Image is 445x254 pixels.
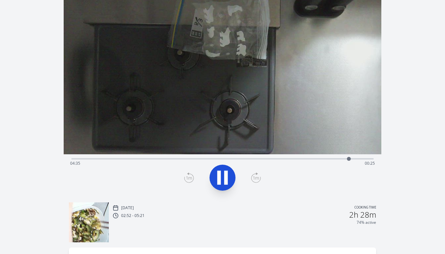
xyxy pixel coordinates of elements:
[70,160,80,166] span: 04:35
[357,220,376,225] p: 74% active
[354,205,376,211] p: Cooking time
[69,202,109,242] img: 250903175320_thumb.jpeg
[121,213,145,218] p: 02:52 - 05:21
[121,205,134,210] p: [DATE]
[365,160,375,166] span: 00:25
[349,211,376,219] h2: 2h 28m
